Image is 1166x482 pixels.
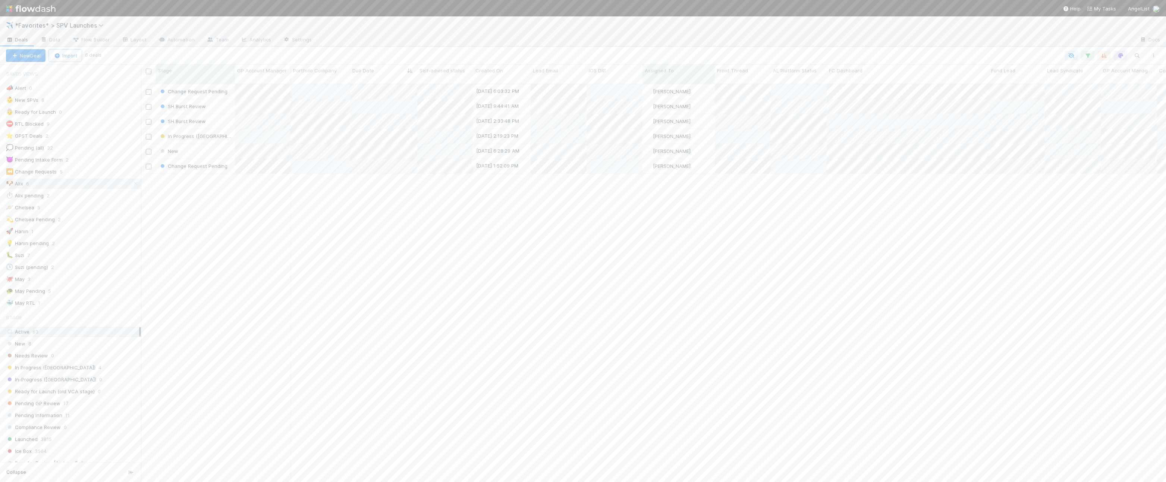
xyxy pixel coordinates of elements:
[58,215,68,224] span: 2
[6,84,26,93] div: Alert
[646,103,652,109] img: avatar_b18de8e2-1483-4e81-aa60-0a3d21592880.png
[646,88,652,94] img: avatar_b18de8e2-1483-4e81-aa60-0a3d21592880.png
[6,216,13,222] span: 💫
[237,67,287,74] span: GP Account Manager
[6,49,45,62] button: NewDeal
[645,67,674,74] span: Assigned To
[476,102,519,110] div: [DATE] 9:44:41 AM
[235,34,277,46] a: Analytics
[6,411,62,420] span: Pending Information
[6,240,13,246] span: 💡
[48,49,82,62] button: Import
[52,239,62,248] span: 2
[146,119,151,125] input: Toggle Row Selected
[1047,67,1083,74] span: Lead Syndicate
[645,103,691,110] div: [PERSON_NAME]
[6,168,13,175] span: ⏪
[475,67,503,74] span: Created On
[6,251,24,260] div: Suzi
[653,88,691,94] span: [PERSON_NAME]
[6,239,49,248] div: Hanin pending
[6,363,95,372] span: In Progress ([GEOGRAPHIC_DATA])
[159,118,206,124] span: SH Burst Review
[645,162,691,170] div: [PERSON_NAME]
[352,67,374,74] span: Due Date
[63,399,68,408] span: 17
[6,191,44,200] div: Alix pending
[159,88,227,94] span: Change Request Pending
[589,67,606,74] span: IOS DRI
[476,147,519,154] div: [DATE] 6:28:29 AM
[653,163,691,169] span: [PERSON_NAME]
[717,67,748,74] span: Front Thread
[6,204,13,210] span: 🪐
[1087,6,1116,12] span: My Tasks
[6,263,48,272] div: Suzi (pending)
[419,67,465,74] span: Self-advised status
[85,52,101,59] small: 6 deals
[6,399,60,408] span: Pending GP Review
[646,118,652,124] img: avatar_b18de8e2-1483-4e81-aa60-0a3d21592880.png
[476,162,518,169] div: [DATE] 1:52:09 PM
[645,88,691,95] div: [PERSON_NAME]
[116,34,153,46] a: Layout
[1134,34,1166,46] a: Docs
[159,147,178,155] div: New
[6,215,55,224] div: Chelsea Pending
[6,327,139,337] div: Active
[645,147,691,155] div: [PERSON_NAME]
[773,67,817,74] span: AL Platform Status
[6,469,26,476] span: Collapse
[159,163,227,169] span: Change Request Pending
[47,191,57,200] span: 2
[293,67,337,74] span: Portfolio Company
[45,131,56,141] span: 2
[6,36,28,43] span: Deals
[653,103,691,109] span: [PERSON_NAME]
[6,131,43,141] div: GPST Deals
[645,132,691,140] div: [PERSON_NAME]
[6,192,13,198] span: ⏱️
[6,287,45,296] div: May Pending
[533,67,558,74] span: Lead Email
[6,252,13,258] span: 🐛
[6,310,22,325] span: Stage
[48,287,59,296] span: 5
[201,34,235,46] a: Team
[6,155,63,165] div: Pending Intake Form
[1103,67,1155,74] span: GP Account Manager Name
[66,34,116,46] a: Flow Builder
[98,363,101,372] span: 4
[159,162,227,170] div: Change Request Pending
[32,329,38,335] span: 63
[476,132,518,140] div: [DATE] 2:19:23 PM
[646,133,652,139] img: avatar_b18de8e2-1483-4e81-aa60-0a3d21592880.png
[146,104,151,110] input: Toggle Row Selected
[31,227,41,236] span: 1
[6,132,13,139] span: ⭐
[65,411,70,420] span: 11
[6,143,44,153] div: Pending (all)
[28,339,31,348] span: 8
[653,118,691,124] span: [PERSON_NAME]
[98,387,101,396] span: 0
[27,251,37,260] span: 7
[6,66,38,81] span: Saved Views
[6,387,95,396] span: Ready for Launch (old VCA stage)
[476,117,519,125] div: [DATE] 2:33:48 PM
[6,120,13,127] span: ⛔
[15,22,107,29] span: *Favorites* > SPV Launches
[1063,5,1081,12] div: Help
[1153,5,1160,13] img: avatar_b18de8e2-1483-4e81-aa60-0a3d21592880.png
[35,447,47,456] span: 3564
[159,118,206,125] div: SH Burst Review
[6,447,32,456] span: Ice Box
[29,84,40,93] span: 0
[6,97,13,103] span: 👶
[6,423,61,432] span: Compliance Review
[6,22,13,28] span: ✈️
[59,107,69,117] span: 0
[99,375,102,384] span: 0
[6,264,13,270] span: 🕓
[6,288,13,294] span: 🐢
